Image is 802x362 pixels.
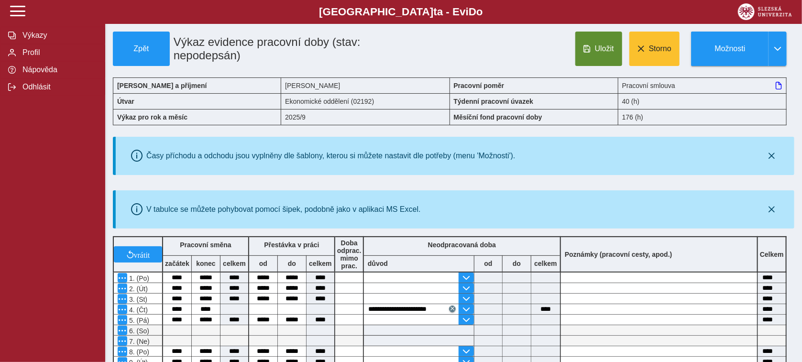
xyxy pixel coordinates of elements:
[20,83,97,91] span: Odhlásit
[337,239,362,270] b: Doba odprac. mimo prac.
[531,260,560,267] b: celkem
[618,93,787,109] div: 40 (h)
[170,32,397,66] h1: Výkaz evidence pracovní doby (stav: nepodepsán)
[428,241,496,249] b: Neodpracovaná doba
[278,260,306,267] b: do
[433,6,437,18] span: t
[575,32,622,66] button: Uložit
[469,6,476,18] span: D
[20,31,97,40] span: Výkazy
[117,44,165,53] span: Zpět
[474,260,502,267] b: od
[595,44,614,53] span: Uložit
[134,251,150,258] span: vrátit
[281,109,450,125] div: 2025/9
[454,98,534,105] b: Týdenní pracovní úvazek
[220,260,248,267] b: celkem
[146,205,421,214] div: V tabulce se můžete pohybovat pomocí šipek, podobně jako v aplikaci MS Excel.
[281,77,450,93] div: [PERSON_NAME]
[20,48,97,57] span: Profil
[503,260,531,267] b: do
[118,347,127,356] button: Menu
[127,338,150,345] span: 7. (Ne)
[29,6,773,18] b: [GEOGRAPHIC_DATA] a - Evi
[476,6,483,18] span: o
[649,44,671,53] span: Storno
[117,113,187,121] b: Výkaz pro rok a měsíc
[20,66,97,74] span: Nápověda
[127,317,149,324] span: 5. (Pá)
[114,246,162,263] button: vrátit
[163,260,191,267] b: začátek
[307,260,334,267] b: celkem
[561,251,676,258] b: Poznámky (pracovní cesty, apod.)
[249,260,277,267] b: od
[127,274,149,282] span: 1. (Po)
[118,305,127,314] button: Menu
[281,93,450,109] div: Ekonomické oddělení (02192)
[127,296,147,303] span: 3. (St)
[760,251,784,258] b: Celkem
[118,336,127,346] button: Menu
[368,260,388,267] b: důvod
[127,327,149,335] span: 6. (So)
[117,82,207,89] b: [PERSON_NAME] a příjmení
[618,109,787,125] div: 176 (h)
[264,241,319,249] b: Přestávka v práci
[180,241,231,249] b: Pracovní směna
[629,32,680,66] button: Storno
[127,348,149,356] span: 8. (Po)
[118,284,127,293] button: Menu
[192,260,220,267] b: konec
[127,285,148,293] span: 2. (Út)
[454,82,505,89] b: Pracovní poměr
[118,273,127,283] button: Menu
[117,98,134,105] b: Útvar
[699,44,761,53] span: Možnosti
[118,294,127,304] button: Menu
[691,32,769,66] button: Možnosti
[113,32,170,66] button: Zpět
[127,306,148,314] span: 4. (Čt)
[118,315,127,325] button: Menu
[118,326,127,335] button: Menu
[738,3,792,20] img: logo_web_su.png
[618,77,787,93] div: Pracovní smlouva
[146,152,516,160] div: Časy příchodu a odchodu jsou vyplněny dle šablony, kterou si můžete nastavit dle potřeby (menu 'M...
[454,113,542,121] b: Měsíční fond pracovní doby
